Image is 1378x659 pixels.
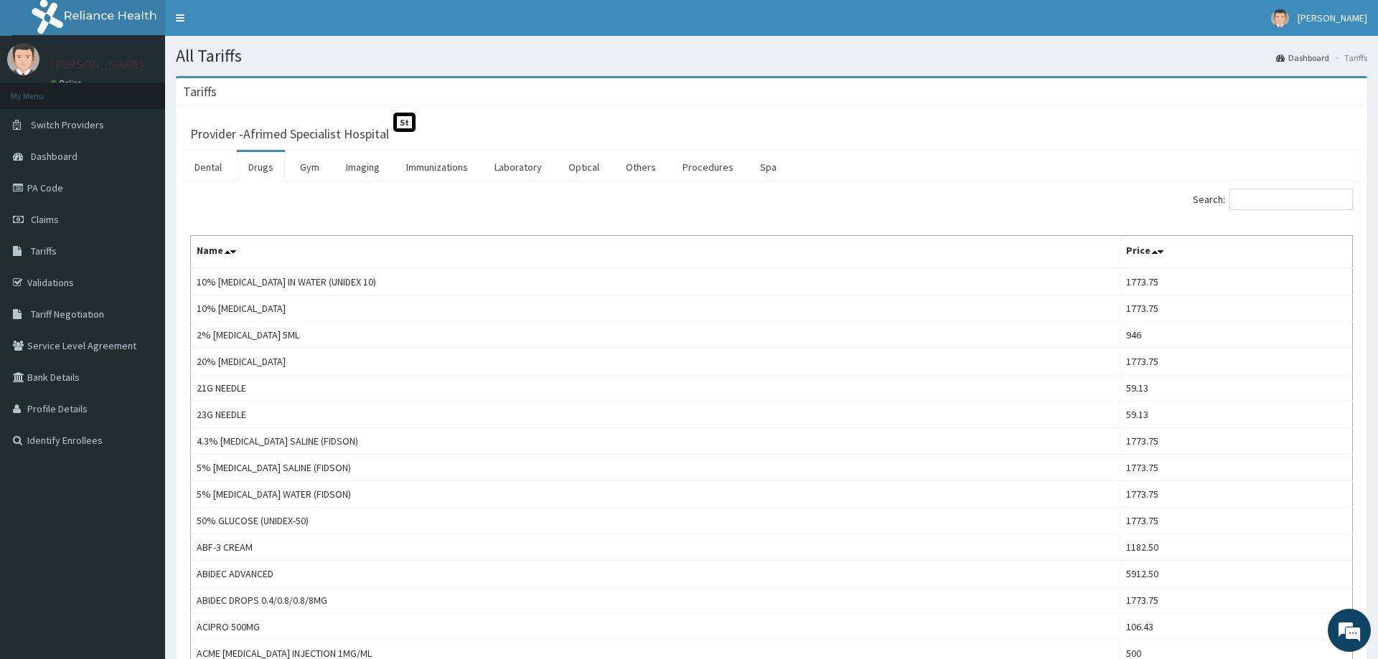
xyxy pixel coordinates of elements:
[395,152,479,182] a: Immunizations
[749,152,788,182] a: Spa
[191,236,1120,269] th: Name
[1120,508,1353,534] td: 1773.75
[31,118,104,131] span: Switch Providers
[191,481,1120,508] td: 5% [MEDICAL_DATA] WATER (FIDSON)
[1120,268,1353,295] td: 1773.75
[1120,614,1353,640] td: 106.43
[289,152,331,182] a: Gym
[191,268,1120,295] td: 10% [MEDICAL_DATA] IN WATER (UNIDEX 10)
[1120,295,1353,322] td: 1773.75
[237,152,285,182] a: Drugs
[191,587,1120,614] td: ABIDEC DROPS 0.4/0.8/0.8/8MG
[190,128,389,141] h3: Provider - Afrimed Specialist Hospital
[614,152,667,182] a: Others
[1120,322,1353,349] td: 946
[1120,481,1353,508] td: 1773.75
[31,150,78,163] span: Dashboard
[191,428,1120,455] td: 4.3% [MEDICAL_DATA] SALINE (FIDSON)
[191,561,1120,587] td: ABIDEC ADVANCED
[191,349,1120,375] td: 20% [MEDICAL_DATA]
[1120,236,1353,269] th: Price
[1120,375,1353,402] td: 59.13
[191,534,1120,561] td: ABF-3 CREAM
[191,375,1120,402] td: 21G NEEDLE
[1298,11,1367,24] span: [PERSON_NAME]
[1271,9,1289,27] img: User Image
[7,43,39,75] img: User Image
[483,152,553,182] a: Laboratory
[50,58,144,71] p: [PERSON_NAME]
[1229,189,1353,210] input: Search:
[1120,402,1353,428] td: 59.13
[1193,189,1353,210] label: Search:
[183,85,217,98] h3: Tariffs
[191,402,1120,428] td: 23G NEEDLE
[191,322,1120,349] td: 2% [MEDICAL_DATA] 5ML
[191,455,1120,481] td: 5% [MEDICAL_DATA] SALINE (FIDSON)
[334,152,391,182] a: Imaging
[191,614,1120,640] td: ACIPRO 500MG
[1276,52,1329,64] a: Dashboard
[31,213,59,226] span: Claims
[31,245,57,257] span: Tariffs
[1331,52,1367,64] li: Tariffs
[393,113,416,132] span: St
[191,508,1120,534] td: 50% GLUCOSE (UNIDEX-50)
[671,152,745,182] a: Procedures
[1120,561,1353,587] td: 5912.50
[1120,428,1353,455] td: 1773.75
[183,152,233,182] a: Dental
[557,152,611,182] a: Optical
[1120,534,1353,561] td: 1182.50
[1120,587,1353,614] td: 1773.75
[176,47,1367,65] h1: All Tariffs
[191,295,1120,322] td: 10% [MEDICAL_DATA]
[31,308,104,321] span: Tariff Negotiation
[50,78,85,88] a: Online
[1120,455,1353,481] td: 1773.75
[1120,349,1353,375] td: 1773.75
